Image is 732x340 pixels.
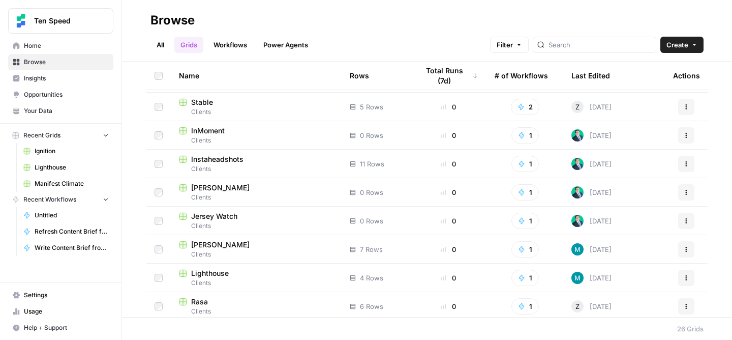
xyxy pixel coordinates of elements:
[24,307,109,316] span: Usage
[191,183,250,193] span: [PERSON_NAME]
[360,273,383,283] span: 4 Rows
[571,158,584,170] img: loq7q7lwz012dtl6ci9jrncps3v6
[19,240,113,256] a: Write Content Brief from Keyword [DEV]
[23,131,60,140] span: Recent Grids
[360,159,384,169] span: 11 Rows
[575,301,579,311] span: Z
[207,37,253,53] a: Workflows
[150,12,195,29] div: Browse
[24,291,109,300] span: Settings
[571,129,584,141] img: loq7q7lwz012dtl6ci9jrncps3v6
[571,129,612,141] div: [DATE]
[418,159,478,169] div: 0
[571,101,612,113] div: [DATE]
[24,58,109,67] span: Browse
[35,163,109,172] span: Lighthouse
[179,221,333,231] span: Clients
[23,195,76,204] span: Recent Workflows
[8,8,113,34] button: Workspace: Ten Speed
[571,243,612,256] div: [DATE]
[418,62,478,90] div: Total Runs (7d)
[179,136,333,145] span: Clients
[35,179,109,188] span: Manifest Climate
[418,102,478,112] div: 0
[179,211,333,231] a: Jersey WatchClients
[571,186,612,199] div: [DATE]
[677,324,704,334] div: 26 Grids
[8,70,113,87] a: Insights
[191,97,213,107] span: Stable
[12,12,30,30] img: Ten Speed Logo
[179,126,333,145] a: InMomentClients
[490,37,529,53] button: Filter
[8,303,113,320] a: Usage
[571,215,612,227] div: [DATE]
[24,323,109,332] span: Help + Support
[418,301,478,311] div: 0
[571,272,584,284] img: 9k9gt13slxq95qn7lcfsj5lxmi7v
[19,176,113,192] a: Manifest Climate
[191,240,250,250] span: [PERSON_NAME]
[418,273,478,283] div: 0
[673,62,700,90] div: Actions
[575,102,579,112] span: Z
[497,40,513,50] span: Filter
[8,128,113,143] button: Recent Grids
[24,74,109,83] span: Insights
[191,268,229,278] span: Lighthouse
[511,156,539,172] button: 1
[179,193,333,202] span: Clients
[179,240,333,259] a: [PERSON_NAME]Clients
[360,216,383,226] span: 0 Rows
[360,130,383,140] span: 0 Rows
[571,186,584,199] img: loq7q7lwz012dtl6ci9jrncps3v6
[511,99,539,115] button: 2
[191,297,208,307] span: Rasa
[8,38,113,54] a: Home
[660,37,704,53] button: Create
[511,298,539,315] button: 1
[511,213,539,229] button: 1
[360,244,383,254] span: 7 Rows
[179,97,333,117] a: StableClients
[511,184,539,201] button: 1
[179,107,333,117] span: Clients
[191,211,237,221] span: Jersey Watch
[511,270,539,286] button: 1
[666,40,688,50] span: Create
[548,40,652,50] input: Search
[34,16,96,26] span: Ten Speed
[8,87,113,103] a: Opportunities
[571,243,584,256] img: 9k9gt13slxq95qn7lcfsj5lxmi7v
[19,223,113,240] a: Refresh Content Brief from Keyword [DEV]
[35,243,109,252] span: Write Content Brief from Keyword [DEV]
[8,320,113,336] button: Help + Support
[511,241,539,258] button: 1
[179,164,333,174] span: Clients
[24,106,109,116] span: Your Data
[8,192,113,207] button: Recent Workflows
[35,211,109,220] span: Untitled
[35,227,109,236] span: Refresh Content Brief from Keyword [DEV]
[24,41,109,50] span: Home
[418,130,478,140] div: 0
[191,154,243,164] span: Instaheadshots
[150,37,170,53] a: All
[179,307,333,316] span: Clients
[191,126,225,136] span: InMoment
[19,207,113,223] a: Untitled
[179,183,333,202] a: [PERSON_NAME]Clients
[571,272,612,284] div: [DATE]
[19,143,113,159] a: Ignition
[418,216,478,226] div: 0
[24,90,109,99] span: Opportunities
[571,215,584,227] img: loq7q7lwz012dtl6ci9jrncps3v6
[360,102,383,112] span: 5 Rows
[350,62,369,90] div: Rows
[571,158,612,170] div: [DATE]
[360,187,383,197] span: 0 Rows
[495,62,548,90] div: # of Workflows
[571,62,610,90] div: Last Edited
[179,297,333,316] a: RasaClients
[360,301,383,311] span: 6 Rows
